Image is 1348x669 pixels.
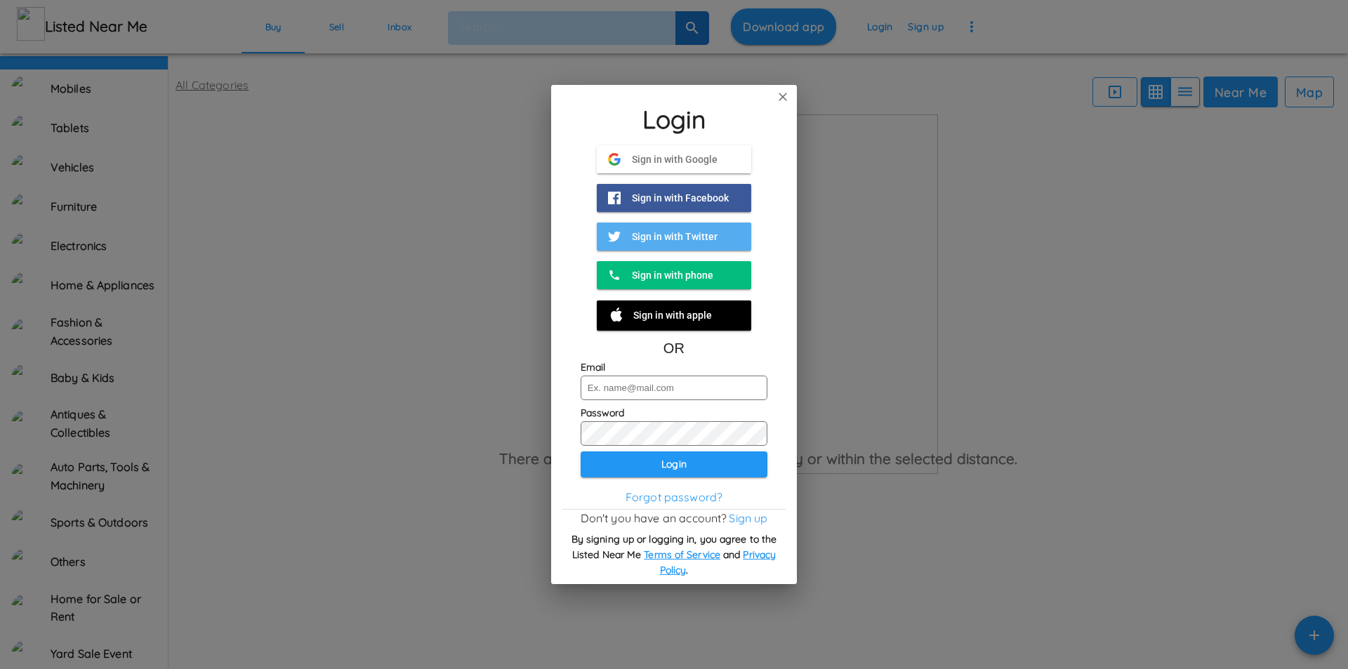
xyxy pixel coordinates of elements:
[551,105,797,134] h3: Login
[581,451,767,477] button: Login
[729,511,767,525] span: Sign up
[621,192,729,204] span: Sign in with Facebook
[581,360,768,376] h6: Email
[597,184,751,212] button: Sign in with Facebook
[597,261,751,289] button: Sign in with phone
[625,310,712,325] span: Sign in with apple
[581,510,768,526] p: Don't you have an account?
[597,300,751,331] button: Sign in with apple
[621,269,713,281] span: Sign in with phone
[626,489,722,505] p: Forgot password?
[597,223,751,251] button: Sign in with Twitter
[551,532,797,584] h6: By signing up or logging in, you agree to the Listed Near Me and .
[644,548,720,561] a: Terms of Service
[621,230,718,243] span: Sign in with Twitter
[597,145,751,173] button: Sign in with Google
[581,376,768,400] input: Ex. name@mail.com
[581,406,768,421] h6: Password
[621,153,718,166] span: Sign in with Google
